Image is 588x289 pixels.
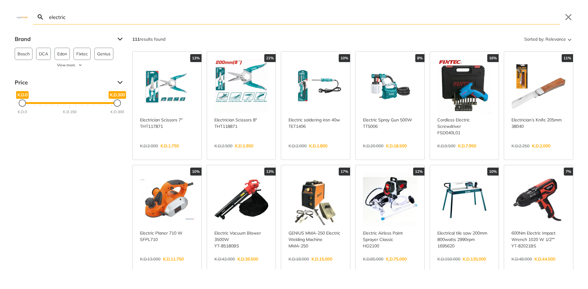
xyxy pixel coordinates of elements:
[55,48,70,60] button: Edon
[111,109,124,115] div: K.D.300
[15,48,32,60] button: Bosch
[94,48,113,60] button: Genius
[15,34,113,44] span: Brand
[487,54,499,62] div: 16%
[23,36,55,40] div: Domain Overview
[73,48,91,60] button: Fixtec
[264,168,276,176] div: 13%
[17,48,30,60] span: Bosch
[545,34,566,44] span: Relevance
[264,54,276,62] div: 22%
[37,13,44,21] svg: Search
[57,62,75,68] span: View more
[19,99,26,107] div: Minimum Price
[190,54,202,62] div: 13%
[17,10,30,15] div: v 4.0.25
[10,16,15,21] img: website_grey.svg
[15,62,125,68] button: View more
[76,48,88,60] span: Fixtec
[68,36,103,40] div: Keywords by Traffic
[63,109,77,115] div: K.D.150
[562,54,573,62] div: 11%
[16,16,67,21] div: Domain: [DOMAIN_NAME]
[566,35,573,43] svg: Sort
[57,48,67,60] span: Edon
[523,34,573,44] button: Sorted by:Relevance Sort
[563,12,573,22] button: Close
[487,168,499,176] div: 10%
[36,48,51,60] button: DCA
[190,168,202,176] div: 10%
[15,78,113,87] span: Price
[48,10,560,24] input: Search…
[39,48,48,60] span: DCA
[339,168,350,176] div: 17%
[413,168,424,176] div: 12%
[17,35,21,40] img: tab_domain_overview_orange.svg
[339,54,350,62] div: 10%
[564,168,573,176] div: 7%
[15,16,29,18] img: Close
[114,99,121,107] div: Maximum Price
[97,48,111,60] span: Genius
[132,34,165,44] div: results found
[132,36,140,42] strong: 111
[10,10,15,15] img: logo_orange.svg
[61,35,66,40] img: tab_keywords_by_traffic_grey.svg
[415,54,424,62] div: 8%
[18,109,27,115] div: K.D.0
